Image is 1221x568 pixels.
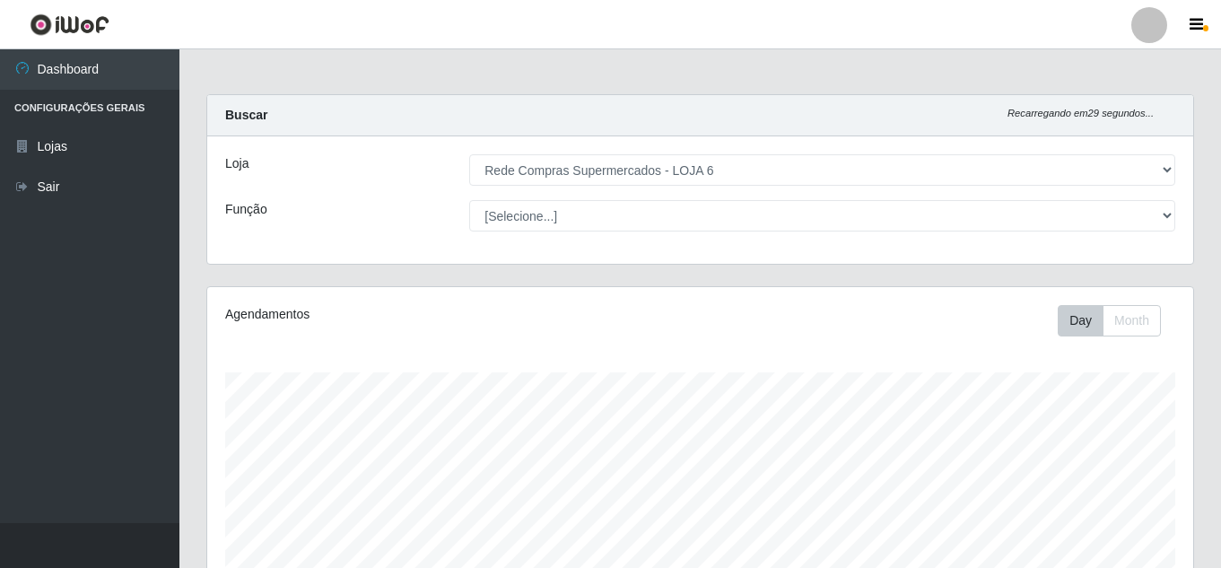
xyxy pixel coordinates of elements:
[225,108,267,122] strong: Buscar
[1058,305,1175,336] div: Toolbar with button groups
[30,13,109,36] img: CoreUI Logo
[1058,305,1103,336] button: Day
[1007,108,1154,118] i: Recarregando em 29 segundos...
[225,154,249,173] label: Loja
[1103,305,1161,336] button: Month
[225,200,267,219] label: Função
[225,305,606,324] div: Agendamentos
[1058,305,1161,336] div: First group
